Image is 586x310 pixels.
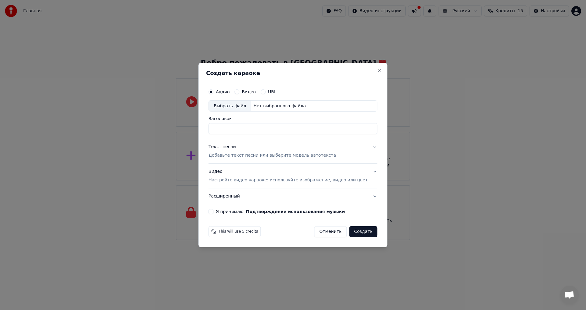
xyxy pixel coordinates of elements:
[209,101,251,112] div: Выбрать файл
[216,209,345,214] label: Я принимаю
[251,103,308,109] div: Нет выбранного файла
[242,90,256,94] label: Видео
[349,226,377,237] button: Создать
[208,153,336,159] p: Добавьте текст песни или выберите модель автотекста
[268,90,277,94] label: URL
[216,90,230,94] label: Аудио
[208,117,377,121] label: Заголовок
[206,70,380,76] h2: Создать караоке
[246,209,345,214] button: Я принимаю
[208,169,367,184] div: Видео
[208,164,377,188] button: ВидеоНастройте видео караоке: используйте изображение, видео или цвет
[208,144,236,150] div: Текст песни
[208,139,377,164] button: Текст песниДобавьте текст песни или выберите модель автотекста
[314,226,347,237] button: Отменить
[208,177,367,183] p: Настройте видео караоке: используйте изображение, видео или цвет
[208,188,377,204] button: Расширенный
[219,229,258,234] span: This will use 5 credits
